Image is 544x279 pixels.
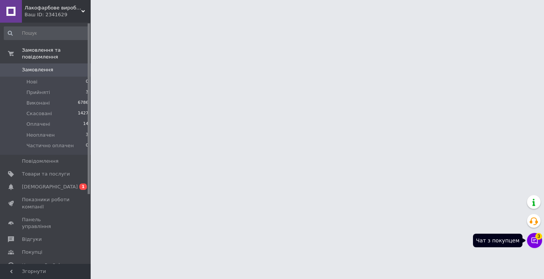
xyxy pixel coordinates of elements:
span: Нові [26,79,37,85]
span: 3 [86,89,88,96]
span: Панель управління [22,216,70,230]
span: Показники роботи компанії [22,196,70,210]
span: Покупці [22,249,42,256]
input: Пошук [4,26,89,40]
span: 1427 [78,110,88,117]
button: Чат з покупцем3 [527,233,542,248]
span: Відгуки [22,236,42,243]
span: 0 [86,142,88,149]
span: Скасовані [26,110,52,117]
span: Оплачені [26,121,50,128]
span: Виконані [26,100,50,106]
span: Прийняті [26,89,50,96]
span: 3 [535,233,542,240]
span: 0 [86,79,88,85]
span: Замовлення [22,66,53,73]
span: Неоплачен [26,132,55,139]
span: Товари та послуги [22,171,70,177]
span: 14 [83,121,88,128]
span: Частично оплачен [26,142,74,149]
span: 3 [86,132,88,139]
span: Лакофарбове виробництво Akrilika-Fantazia [25,5,81,11]
span: 1 [79,183,87,190]
span: Повідомлення [22,158,59,165]
span: [DEMOGRAPHIC_DATA] [22,183,78,190]
span: Каталог ProSale [22,262,63,269]
span: 6786 [78,100,88,106]
div: Ваш ID: 2341629 [25,11,91,18]
div: Чат з покупцем [473,234,522,247]
span: Замовлення та повідомлення [22,47,91,60]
